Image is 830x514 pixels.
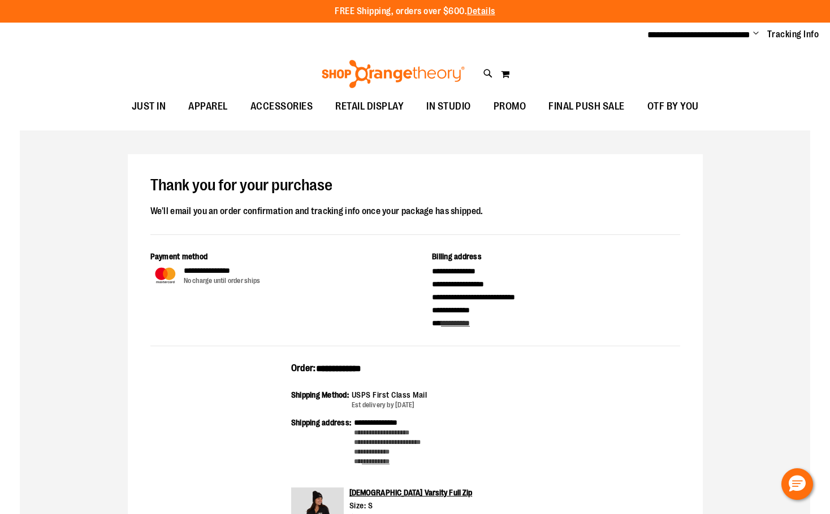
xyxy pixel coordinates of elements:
a: JUST IN [120,94,178,120]
a: PROMO [482,94,538,120]
a: ACCESSORIES [239,94,325,120]
p: FREE Shipping, orders over $600. [335,5,495,18]
div: Payment method [150,251,399,265]
div: Shipping Method: [291,389,352,410]
span: PROMO [494,94,526,119]
span: Est delivery by [DATE] [352,401,415,409]
div: No charge until order ships [184,276,261,286]
div: Order: [291,362,539,382]
span: FINAL PUSH SALE [548,94,625,119]
img: Payment type icon [150,265,181,286]
button: Account menu [753,29,759,40]
a: Tracking Info [767,28,819,41]
a: IN STUDIO [415,94,482,120]
img: Shop Orangetheory [320,60,466,88]
span: RETAIL DISPLAY [335,94,404,119]
div: We'll email you an order confirmation and tracking info once your package has shipped. [150,204,680,219]
div: USPS First Class Mail [352,389,427,400]
a: APPAREL [177,94,239,120]
span: Size: S [349,501,373,510]
a: [DEMOGRAPHIC_DATA] Varsity Full Zip [349,488,473,497]
span: IN STUDIO [426,94,471,119]
a: OTF BY YOU [636,94,710,120]
a: FINAL PUSH SALE [537,94,636,120]
span: OTF BY YOU [647,94,699,119]
span: APPAREL [188,94,228,119]
a: RETAIL DISPLAY [324,94,415,120]
a: Details [467,6,495,16]
button: Hello, have a question? Let’s chat. [781,468,813,500]
div: Billing address [432,251,680,265]
h1: Thank you for your purchase [150,177,680,195]
span: ACCESSORIES [250,94,313,119]
div: Shipping address: [291,417,354,467]
span: JUST IN [132,94,166,119]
